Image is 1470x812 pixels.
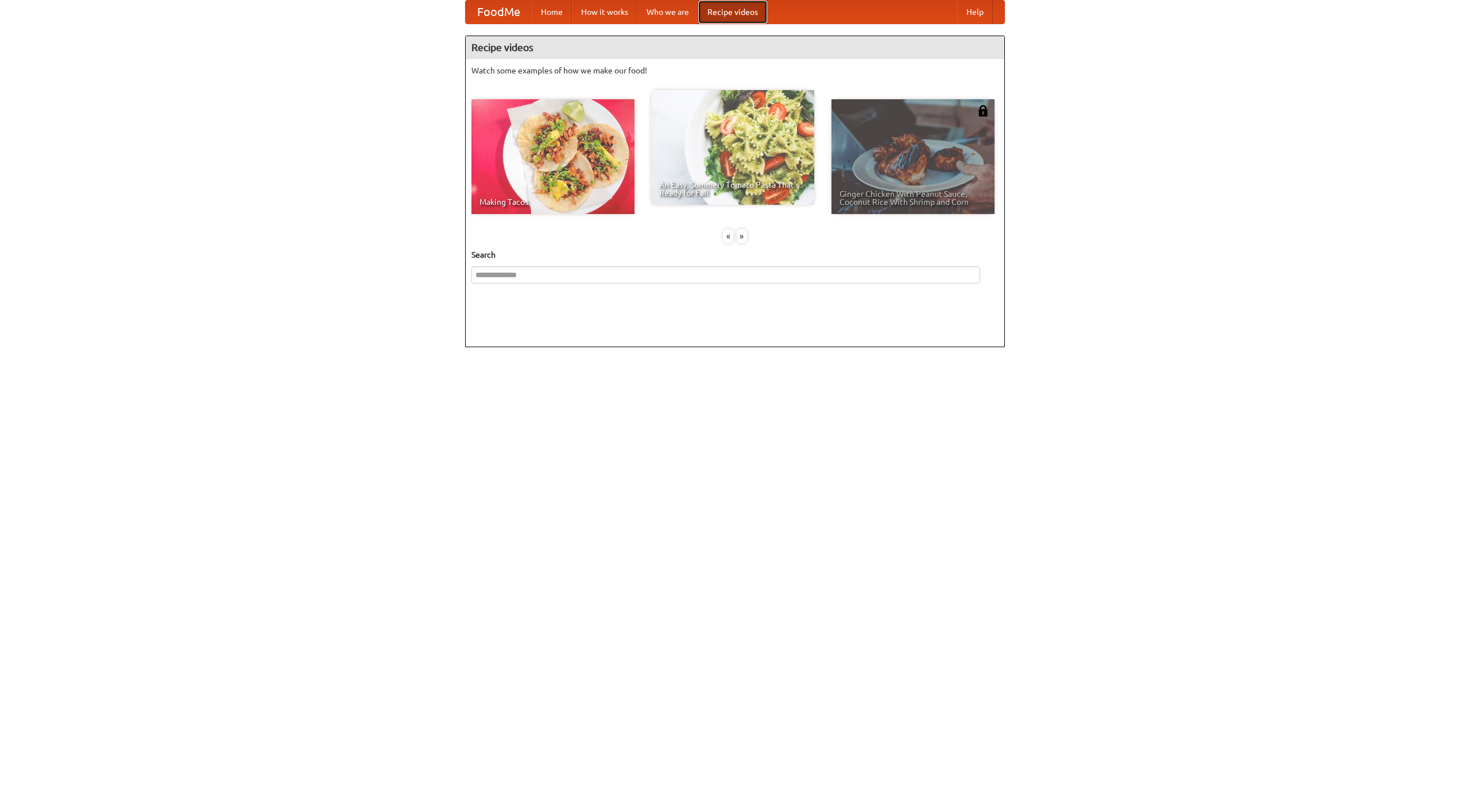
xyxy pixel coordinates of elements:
a: Home [532,1,572,24]
p: Watch some examples of how we make our food! [471,65,999,76]
a: Making Tacos [471,99,635,214]
a: FoodMe [466,1,532,24]
div: » [737,229,747,243]
div: « [723,229,733,243]
h4: Recipe videos [466,36,1004,59]
a: Help [957,1,993,24]
span: An Easy, Summery Tomato Pasta That's Ready for Fall [659,181,806,197]
a: How it works [572,1,637,24]
span: Making Tacos [479,198,626,206]
a: Who we are [637,1,698,24]
a: Recipe videos [698,1,767,24]
img: 483408.png [977,105,989,116]
a: An Easy, Summery Tomato Pasta That's Ready for Fall [651,90,814,205]
h5: Search [471,249,999,261]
